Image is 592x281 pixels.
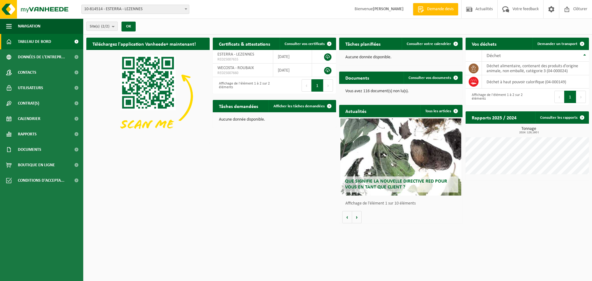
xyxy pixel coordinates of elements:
span: Déchet [487,53,501,58]
span: WECOSTA - ROUBAIX [217,66,254,70]
span: Rapports [18,126,37,142]
h2: Actualités [339,105,372,117]
p: Affichage de l'élément 1 sur 10 éléments [345,201,459,206]
div: Affichage de l'élément 1 à 2 sur 2 éléments [469,90,524,104]
count: (2/2) [101,24,109,28]
a: Consulter les rapports [535,111,588,124]
span: Boutique en ligne [18,157,55,173]
button: Previous [302,79,311,92]
td: [DATE] [273,64,312,77]
span: Documents [18,142,41,157]
span: 2024: 129,160 t [469,131,589,134]
span: RED25007660 [217,71,268,76]
span: Contrat(s) [18,96,39,111]
button: 1 [564,91,576,103]
span: Consulter vos documents [409,76,451,80]
span: Consulter votre calendrier [407,42,451,46]
span: Tableau de bord [18,34,51,49]
a: Consulter vos documents [404,72,462,84]
span: RED25007655 [217,57,268,62]
h2: Certificats & attestations [213,38,276,50]
a: Demander un transport [532,38,588,50]
button: Volgende [352,211,362,223]
p: Aucune donnée disponible. [219,118,330,122]
h3: Tonnage [469,127,589,134]
td: déchet alimentaire, contenant des produits d'origine animale, non emballé, catégorie 3 (04-000024) [482,62,589,75]
span: 10-814514 - ESTERRA - LEZENNES [81,5,189,14]
span: ESTERRA - LEZENNES [217,52,254,57]
span: Calendrier [18,111,40,126]
button: Vorige [342,211,352,223]
a: Consulter vos certificats [280,38,335,50]
span: Contacts [18,65,36,80]
h2: Tâches planifiées [339,38,387,50]
span: Consulter vos certificats [285,42,325,46]
button: Next [323,79,333,92]
h2: Vos déchets [466,38,503,50]
span: Demander un transport [537,42,578,46]
span: Données de l'entrepr... [18,49,65,65]
button: Previous [554,91,564,103]
strong: [PERSON_NAME] [373,7,404,11]
img: Download de VHEPlus App [86,50,210,143]
p: Aucune donnée disponible. [345,55,456,60]
a: Tous les articles [420,105,462,117]
button: Site(s)(2/2) [86,22,118,31]
a: Afficher les tâches demandées [269,100,335,112]
h2: Rapports 2025 / 2024 [466,111,523,123]
a: Que signifie la nouvelle directive RED pour vous en tant que client ? [340,118,461,196]
span: Utilisateurs [18,80,43,96]
a: Consulter votre calendrier [402,38,462,50]
span: Site(s) [90,22,109,31]
td: déchet à haut pouvoir calorifique (04-000149) [482,75,589,89]
button: 1 [311,79,323,92]
h2: Tâches demandées [213,100,264,112]
div: Affichage de l'élément 1 à 2 sur 2 éléments [216,79,271,92]
h2: Documents [339,72,375,84]
span: Demande devis [425,6,455,12]
td: [DATE] [273,50,312,64]
a: Demande devis [413,3,458,15]
span: Que signifie la nouvelle directive RED pour vous en tant que client ? [345,179,447,190]
span: Conditions d'accepta... [18,173,64,188]
button: OK [121,22,136,31]
span: 10-814514 - ESTERRA - LEZENNES [82,5,189,14]
span: Afficher les tâches demandées [273,104,325,108]
span: Navigation [18,19,40,34]
h2: Téléchargez l'application Vanheede+ maintenant! [86,38,202,50]
button: Next [576,91,586,103]
p: Vous avez 116 document(s) non lu(s). [345,89,456,93]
